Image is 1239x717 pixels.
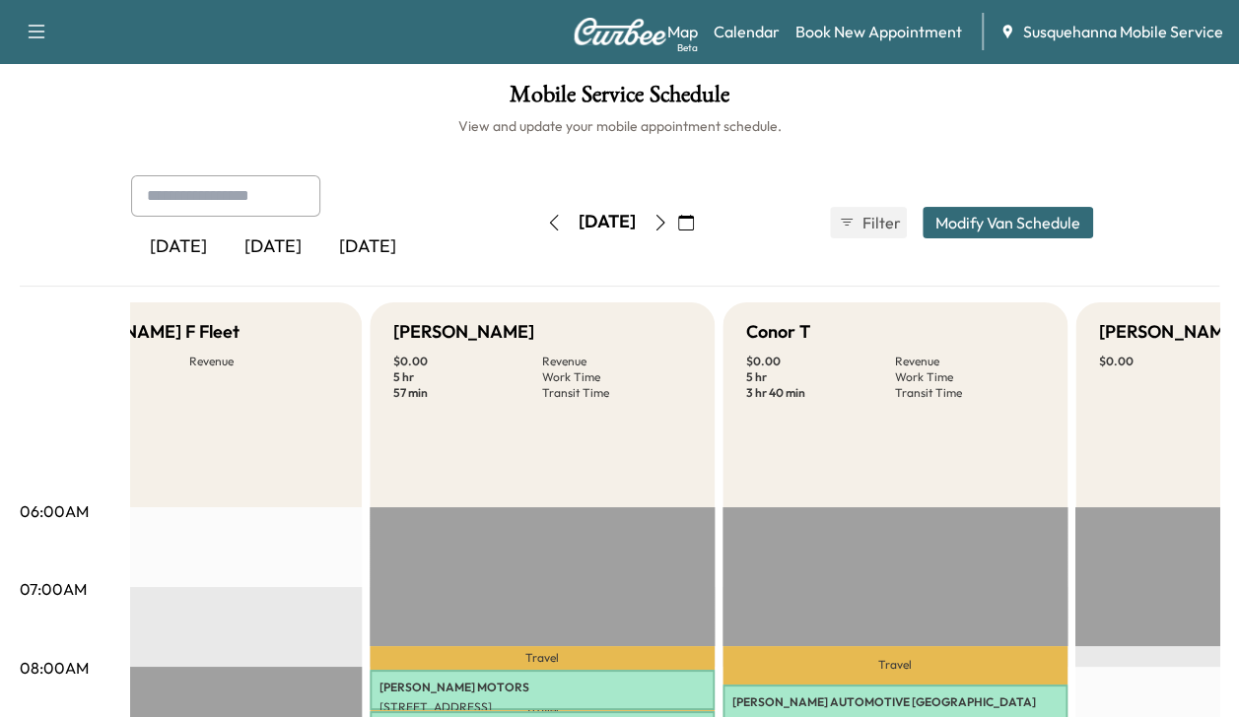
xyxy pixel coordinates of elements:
p: 07:00AM [20,577,87,601]
p: Transit Time [895,385,1044,401]
h1: Mobile Service Schedule [20,83,1219,116]
p: [PERSON_NAME] AUTOMOTIVE [GEOGRAPHIC_DATA] [732,694,1058,710]
p: Transit Time [542,385,691,401]
p: Travel [723,646,1067,684]
img: Curbee Logo [573,18,667,45]
h6: View and update your mobile appointment schedule. [20,116,1219,136]
p: Work Time [895,369,1044,385]
p: Work Time [542,369,691,385]
span: Susquehanna Mobile Service [1023,20,1223,43]
p: Revenue [542,354,691,369]
p: Revenue [189,354,338,369]
div: [DATE] [131,225,226,270]
p: 08:00AM [20,656,89,680]
h5: [PERSON_NAME] [393,318,534,346]
a: MapBeta [667,20,698,43]
p: Travel [370,710,715,711]
p: Revenue [895,354,1044,369]
p: $ 0.00 [393,354,542,369]
div: [DATE] [226,225,320,270]
div: [DATE] [579,210,636,234]
div: [DATE] [320,225,415,270]
p: [STREET_ADDRESS] [379,699,705,715]
span: Filter [862,211,898,234]
h5: [PERSON_NAME] F Fleet [40,318,240,346]
div: Beta [677,40,698,55]
h5: Conor T [746,318,810,346]
a: Book New Appointment [795,20,962,43]
p: 5 hr [746,369,895,385]
p: 3 hr 40 min [746,385,895,401]
button: Filter [830,207,907,238]
p: 57 min [393,385,542,401]
a: Calendar [714,20,780,43]
p: $ 0.00 [746,354,895,369]
p: 06:00AM [20,499,89,523]
p: 5 hr [393,369,542,385]
p: Travel [370,646,715,670]
button: Modify Van Schedule [923,207,1093,238]
p: [PERSON_NAME] MOTORS [379,680,705,695]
